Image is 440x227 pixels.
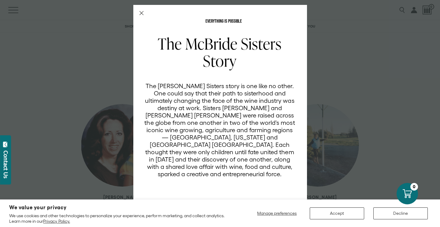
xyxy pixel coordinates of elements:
[43,219,70,224] a: Privacy Policy.
[144,19,303,24] p: EVERYTHING IS POSSIBLE
[144,82,295,178] p: The [PERSON_NAME] Sisters story is one like no other. One could say that their path to sisterhood...
[253,207,301,219] button: Manage preferences
[3,151,9,178] div: Contact Us
[144,35,295,69] h2: The McBride Sisters Story
[410,183,418,191] div: 0
[139,11,144,15] button: Close Modal
[310,207,364,219] button: Accept
[373,207,428,219] button: Decline
[257,211,297,216] span: Manage preferences
[9,213,232,224] p: We use cookies and other technologies to personalize your experience, perform marketing, and coll...
[9,205,232,210] h2: We value your privacy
